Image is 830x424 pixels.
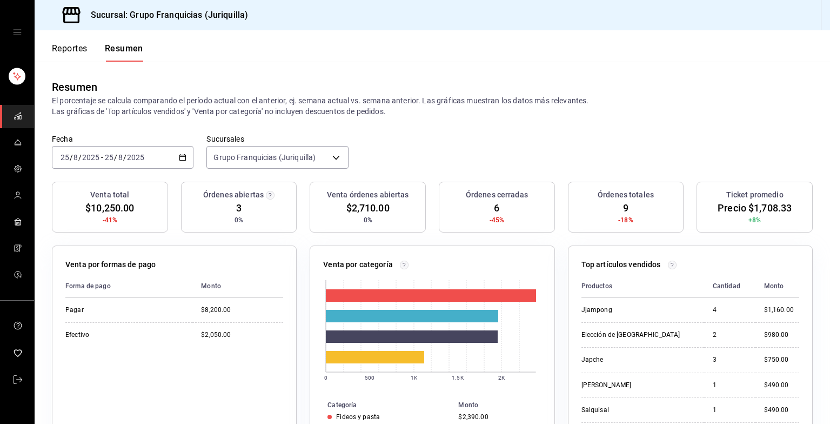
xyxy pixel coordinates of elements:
div: Salquisal [581,406,690,415]
th: Categoría [310,399,454,411]
th: Forma de pago [65,275,192,298]
h3: Ticket promedio [726,189,784,201]
span: $2,710.00 [346,201,390,215]
div: Jjampong [581,306,690,315]
h3: Órdenes cerradas [466,189,528,201]
span: / [114,153,117,162]
th: Cantidad [704,275,755,298]
button: cajón abierto [13,28,22,37]
input: -- [60,153,70,162]
div: [PERSON_NAME] [581,381,690,390]
div: Japche [581,355,690,365]
div: $2,050.00 [201,330,283,340]
h3: Órdenes abiertas [203,189,264,201]
div: $750.00 [764,355,799,365]
div: 3 [713,355,747,365]
text: 2K [498,375,505,381]
p: El porcentaje se calcula comparando el período actual con el anterior, ej. semana actual vs. sema... [52,95,813,117]
text: 500 [365,375,374,381]
div: Efectivo [65,330,173,340]
button: Resumen [105,43,143,62]
span: 0% [364,215,372,225]
input: -- [104,153,114,162]
input: -- [118,153,123,162]
text: 1K [411,375,418,381]
span: +8% [748,215,761,225]
th: Monto [454,399,554,411]
div: $980.00 [764,330,799,340]
div: Elección de [GEOGRAPHIC_DATA] [581,330,690,340]
span: 6 [494,201,499,215]
div: $2,390.00 [458,413,537,421]
p: Top artículos vendidos [581,259,661,270]
input: ---- [126,153,145,162]
p: Venta por categoría [323,259,393,270]
text: 1.5K [452,375,464,381]
div: $490.00 [764,406,799,415]
h3: Sucursal: Grupo Franquicias (Juriquilla) [82,9,248,22]
input: -- [73,153,78,162]
th: Productos [581,275,704,298]
label: Sucursales [206,135,348,143]
h3: Venta órdenes abiertas [327,189,409,201]
th: Monto [192,275,283,298]
span: / [123,153,126,162]
th: Monto [755,275,799,298]
h3: Órdenes totales [598,189,654,201]
div: 2 [713,330,747,340]
text: 0 [324,375,327,381]
div: $1,160.00 [764,306,799,315]
font: Reportes [52,43,88,54]
div: Resumen [52,79,97,95]
span: -41% [103,215,118,225]
span: -45% [490,215,505,225]
span: 9 [623,201,628,215]
div: 1 [713,381,747,390]
span: - [101,153,103,162]
span: 0% [235,215,243,225]
span: Precio $1,708.33 [718,201,792,215]
div: $490.00 [764,381,799,390]
span: 3 [236,201,242,215]
h3: Venta total [90,189,129,201]
span: / [78,153,82,162]
div: $8,200.00 [201,306,283,315]
span: -18% [618,215,633,225]
div: 1 [713,406,747,415]
div: Pagar [65,306,173,315]
span: / [70,153,73,162]
p: Venta por formas de pago [65,259,156,270]
div: Pestañas de navegación [52,43,143,62]
input: ---- [82,153,100,162]
div: Fideos y pasta [336,413,380,421]
span: Grupo Franquicias (Juriquilla) [213,152,316,163]
span: $10,250.00 [85,201,134,215]
label: Fecha [52,135,193,143]
div: 4 [713,306,747,315]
